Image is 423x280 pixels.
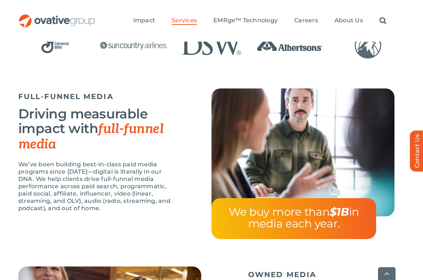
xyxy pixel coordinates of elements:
nav: Menu [133,9,386,33]
span: Services [172,17,197,24]
span: EMRge™ Technology [213,17,278,24]
a: OG_Full_horizontal_RGB [18,14,96,20]
span: We buy more than in media each year. [229,205,359,230]
a: EMRge™ Technology [213,17,278,25]
div: 10 / 23 [253,30,326,62]
img: Media – Paid [211,88,394,216]
h5: FULL-FUNNEL MEDIA [18,92,175,101]
a: About Us [334,17,363,25]
p: We’ve been building best-in-class paid media programs since [DATE]—digital is literally in our DN... [18,161,175,212]
a: Careers [294,17,318,25]
a: Services [172,17,197,25]
strong: $1B [330,205,349,219]
div: 11 / 23 [331,30,405,62]
h3: Driving measurable impact with [18,106,175,152]
h5: OWNED MEDIA [248,270,405,279]
span: Careers [294,17,318,24]
span: full-funnel media [18,121,164,152]
a: Search [379,17,386,25]
div: 9 / 23 [175,30,248,62]
div: 7 / 23 [18,30,92,62]
a: Impact [133,17,155,25]
span: About Us [334,17,363,24]
span: Impact [133,17,155,24]
div: 8 / 23 [97,30,170,62]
